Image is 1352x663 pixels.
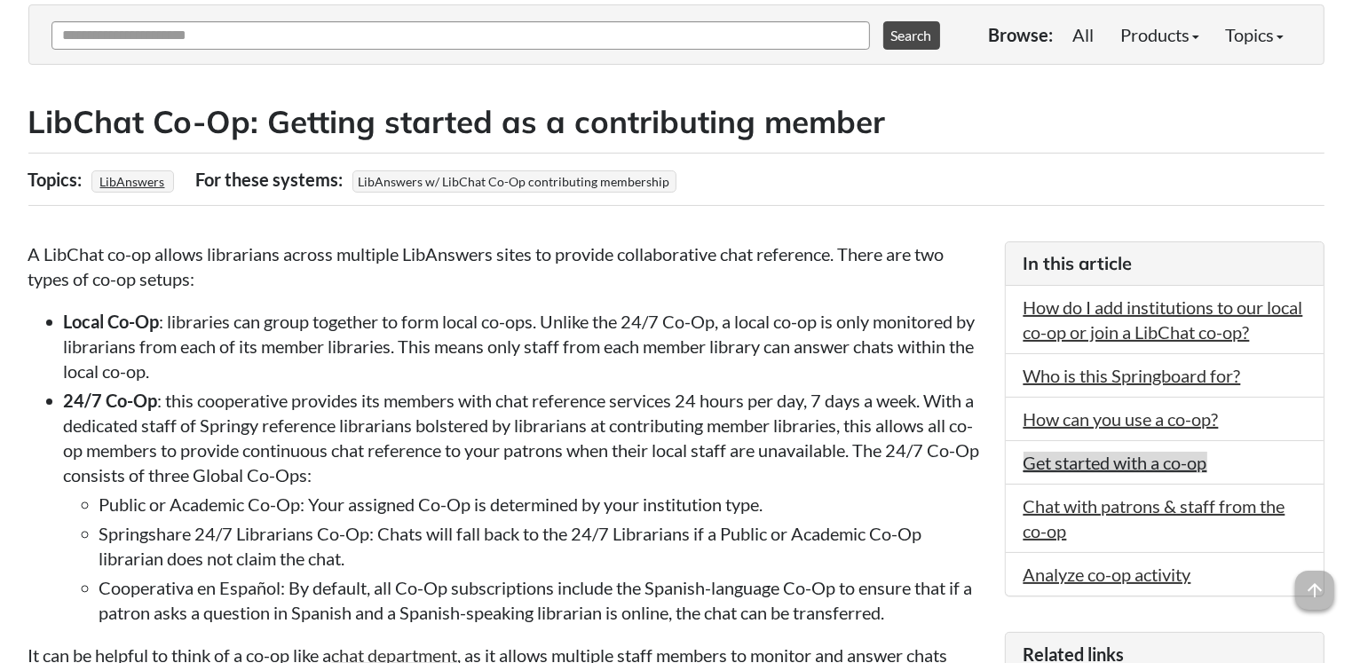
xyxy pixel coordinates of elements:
h3: In this article [1024,251,1306,276]
a: Get started with a co-op [1024,452,1207,473]
li: Cooperativa en Español: By default, all Co-Op subscriptions include the Spanish-language Co-Op to... [99,575,987,625]
div: For these systems: [196,162,348,196]
button: Search [883,21,940,50]
li: : this cooperative provides its members with chat reference services 24 hours per day, 7 days a w... [64,388,987,625]
a: All [1060,17,1108,52]
a: Who is this Springboard for? [1024,365,1241,386]
strong: Local Co-Op [64,311,160,332]
div: Topics: [28,162,87,196]
a: LibAnswers [98,169,168,194]
li: Springshare 24/7 Librarians Co-Op: Chats will fall back to the 24/7 Librarians if a Public or Aca... [99,521,987,571]
a: Topics [1213,17,1297,52]
h2: LibChat Co-Op: Getting started as a contributing member [28,100,1324,144]
a: Analyze co-op activity [1024,564,1191,585]
p: A LibChat co-op allows librarians across multiple LibAnswers sites to provide collaborative chat ... [28,241,987,291]
span: arrow_upward [1295,571,1334,610]
span: LibAnswers w/ LibChat Co-Op contributing membership [352,170,676,193]
strong: 24/7 Co-Op [64,390,158,411]
a: How can you use a co-op? [1024,408,1219,430]
a: Products [1108,17,1213,52]
a: Chat with patrons & staff from the co-op [1024,495,1285,541]
li: : libraries can group together to form local co-ops. Unlike the 24/7 Co-Op, a local co-op is only... [64,309,987,383]
a: arrow_upward [1295,572,1334,594]
li: Public or Academic Co-Op: Your assigned Co-Op is determined by your institution type. [99,492,987,517]
p: Browse: [989,22,1054,47]
a: How do I add institutions to our local co-op or join a LibChat co-op? [1024,296,1303,343]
